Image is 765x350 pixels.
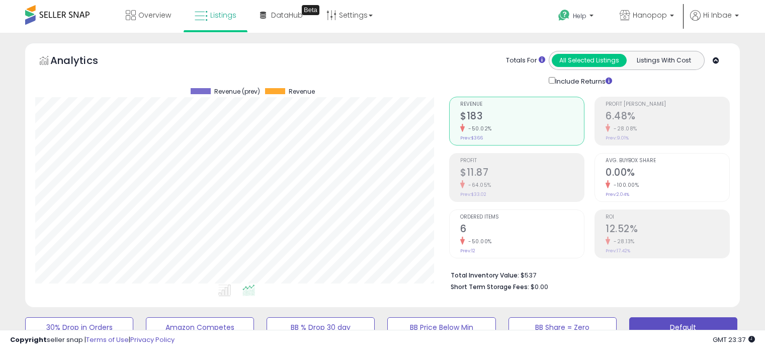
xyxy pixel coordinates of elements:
[451,268,722,281] li: $537
[460,215,584,220] span: Ordered Items
[606,135,629,141] small: Prev: 9.01%
[271,10,303,20] span: DataHub
[130,335,175,344] a: Privacy Policy
[146,317,254,337] button: Amazon Competes
[267,317,375,337] button: BB % Drop 30 day
[460,110,584,124] h2: $183
[690,10,739,33] a: Hi Inbae
[550,2,604,33] a: Help
[460,223,584,237] h2: 6
[558,9,570,22] i: Get Help
[387,317,495,337] button: BB Price Below Min
[626,54,701,67] button: Listings With Cost
[606,102,729,107] span: Profit [PERSON_NAME]
[531,282,548,292] span: $0.00
[465,181,491,189] small: -64.05%
[606,191,629,197] small: Prev: 2.04%
[703,10,732,20] span: Hi Inbae
[508,317,617,337] button: BB Share = Zero
[629,317,737,337] button: Default
[610,181,639,189] small: -100.00%
[50,53,118,70] h5: Analytics
[460,158,584,164] span: Profit
[460,248,475,254] small: Prev: 12
[302,5,319,15] div: Tooltip anchor
[214,88,260,95] span: Revenue (prev)
[573,12,586,20] span: Help
[138,10,171,20] span: Overview
[606,167,729,180] h2: 0.00%
[606,248,630,254] small: Prev: 17.42%
[460,102,584,107] span: Revenue
[606,223,729,237] h2: 12.52%
[506,56,545,65] div: Totals For
[606,215,729,220] span: ROI
[10,335,175,345] div: seller snap | |
[10,335,47,344] strong: Copyright
[552,54,627,67] button: All Selected Listings
[465,238,492,245] small: -50.00%
[210,10,236,20] span: Listings
[86,335,129,344] a: Terms of Use
[25,317,133,337] button: 30% Drop in Orders
[633,10,667,20] span: Hanopop
[460,191,486,197] small: Prev: $33.02
[451,271,519,279] b: Total Inventory Value:
[606,110,729,124] h2: 6.48%
[460,135,483,141] small: Prev: $366
[610,238,635,245] small: -28.13%
[606,158,729,164] span: Avg. Buybox Share
[541,75,624,87] div: Include Returns
[460,167,584,180] h2: $11.87
[465,125,492,132] small: -50.02%
[289,88,315,95] span: Revenue
[713,335,755,344] span: 2025-10-7 23:37 GMT
[610,125,637,132] small: -28.08%
[451,283,529,291] b: Short Term Storage Fees:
